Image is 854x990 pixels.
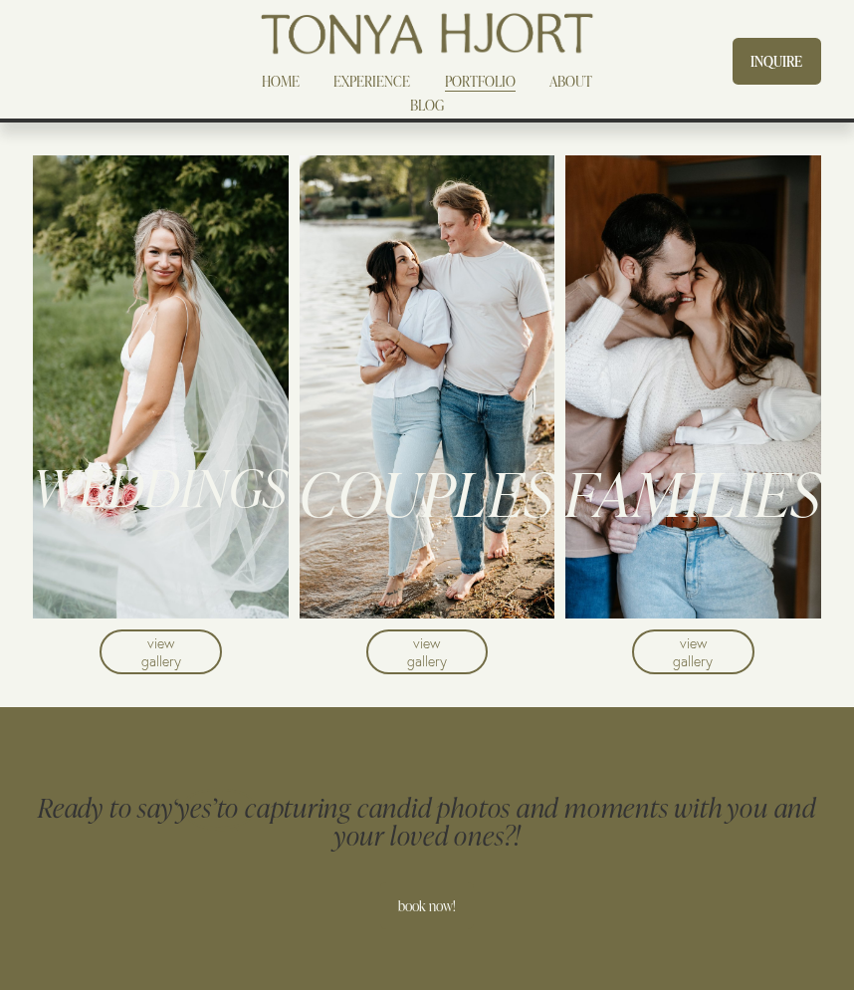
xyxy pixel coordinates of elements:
[333,70,410,94] a: EXPERIENCE
[262,70,300,94] a: HOME
[366,629,489,674] a: view gallery
[300,451,555,533] span: COUPLES
[565,451,822,533] span: FAMILIES
[632,629,754,674] a: view gallery
[380,882,474,929] a: book now!
[100,629,222,674] a: view gallery
[172,790,217,825] em: ‘yes’
[38,790,172,825] span: Ready to say
[733,38,820,85] a: INQUIRE
[410,93,444,117] a: BLOG
[217,790,821,853] span: to capturing candid photos and moments with you and your loved ones?!
[445,70,516,94] a: PORTFOLIO
[549,70,592,94] a: ABOUT
[257,6,596,62] img: Tonya Hjort
[33,453,288,520] span: WEDDINGS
